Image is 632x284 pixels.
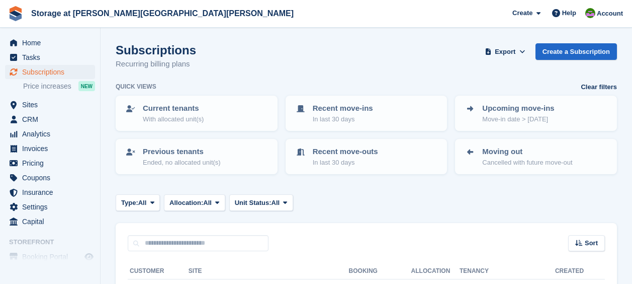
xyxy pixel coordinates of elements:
[138,198,147,208] span: All
[5,98,95,112] a: menu
[235,198,272,208] span: Unit Status:
[5,50,95,64] a: menu
[5,171,95,185] a: menu
[203,198,212,208] span: All
[116,58,196,70] p: Recurring billing plans
[5,112,95,126] a: menu
[189,263,349,279] th: Site
[5,250,95,264] a: menu
[22,156,82,170] span: Pricing
[483,43,527,60] button: Export
[313,146,378,158] p: Recent move-outs
[22,112,82,126] span: CRM
[512,8,532,18] span: Create
[169,198,203,208] span: Allocation:
[164,194,225,211] button: Allocation: All
[597,9,623,19] span: Account
[456,140,616,173] a: Moving out Cancelled with future move-out
[143,158,221,168] p: Ended, no allocated unit(s)
[143,146,221,158] p: Previous tenants
[83,251,95,263] a: Preview store
[117,97,277,130] a: Current tenants With allocated unit(s)
[8,6,23,21] img: stora-icon-8386f47178a22dfd0bd8f6a31ec36ba5ce8667c1dd55bd0f319d3a0aa187defe.svg
[9,237,100,247] span: Storefront
[482,103,554,114] p: Upcoming move-ins
[585,8,595,18] img: Mark Spendlove
[22,171,82,185] span: Coupons
[555,263,584,279] th: Created
[128,263,189,279] th: Customer
[22,250,82,264] span: Booking Portal
[456,97,616,130] a: Upcoming move-ins Move-in date > [DATE]
[460,263,495,279] th: Tenancy
[482,114,554,124] p: Move-in date > [DATE]
[313,158,378,168] p: In last 30 days
[411,263,460,279] th: Allocation
[27,5,298,22] a: Storage at [PERSON_NAME][GEOGRAPHIC_DATA][PERSON_NAME]
[5,141,95,156] a: menu
[22,215,82,229] span: Capital
[495,47,515,57] span: Export
[5,215,95,229] a: menu
[116,194,160,211] button: Type: All
[229,194,293,211] button: Unit Status: All
[5,156,95,170] a: menu
[23,82,71,91] span: Price increases
[5,36,95,50] a: menu
[5,127,95,141] a: menu
[22,50,82,64] span: Tasks
[116,82,156,91] h6: Quick views
[581,82,617,92] a: Clear filters
[349,263,411,279] th: Booking
[117,140,277,173] a: Previous tenants Ended, no allocated unit(s)
[22,36,82,50] span: Home
[313,103,373,114] p: Recent move-ins
[482,158,572,168] p: Cancelled with future move-out
[121,198,138,208] span: Type:
[562,8,576,18] span: Help
[313,114,373,124] p: In last 30 days
[23,81,95,92] a: Price increases NEW
[22,200,82,214] span: Settings
[22,127,82,141] span: Analytics
[22,98,82,112] span: Sites
[5,200,95,214] a: menu
[78,81,95,91] div: NEW
[22,141,82,156] span: Invoices
[482,146,572,158] p: Moving out
[143,114,204,124] p: With allocated unit(s)
[143,103,204,114] p: Current tenants
[287,140,446,173] a: Recent move-outs In last 30 days
[22,185,82,199] span: Insurance
[585,238,598,248] span: Sort
[5,65,95,79] a: menu
[272,198,280,208] span: All
[116,43,196,57] h1: Subscriptions
[535,43,617,60] a: Create a Subscription
[22,65,82,79] span: Subscriptions
[287,97,446,130] a: Recent move-ins In last 30 days
[5,185,95,199] a: menu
